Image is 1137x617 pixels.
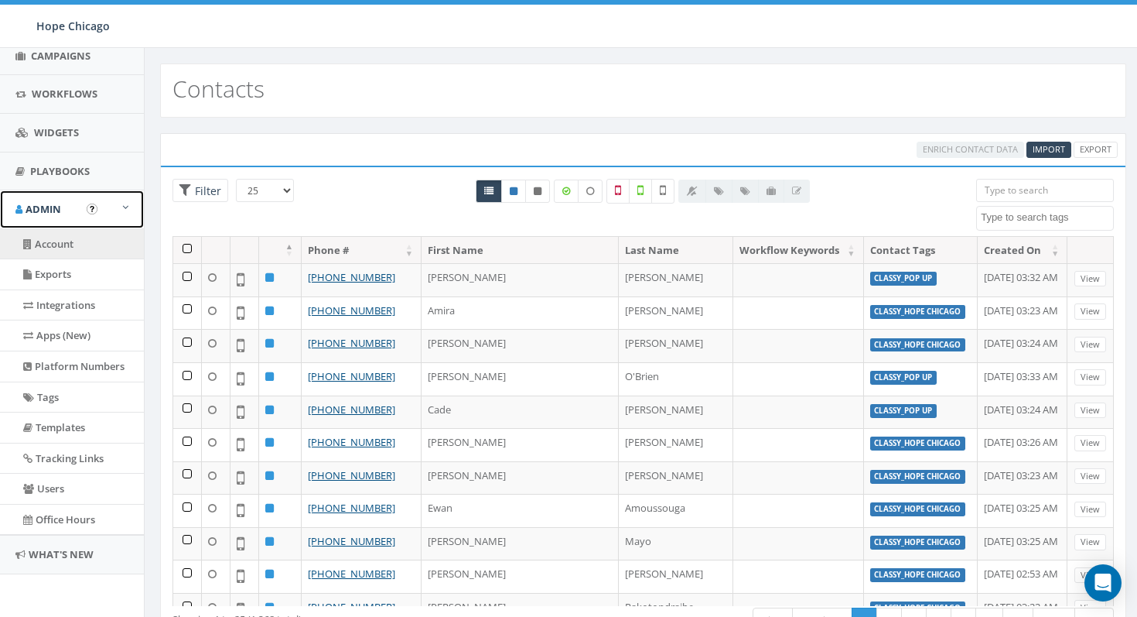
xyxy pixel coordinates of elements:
a: All contacts [476,180,502,203]
i: This phone number is subscribed and will receive texts. [510,187,517,196]
a: Opted Out [525,180,550,203]
div: Open Intercom Messenger [1084,564,1122,602]
a: [PHONE_NUMBER] [308,336,395,350]
label: Validated [629,179,652,204]
span: Admin [26,202,61,216]
td: [DATE] 03:32 AM [978,263,1067,297]
a: View [1074,468,1106,485]
span: What's New [29,547,94,561]
span: Widgets [34,125,79,139]
td: [PERSON_NAME] [422,527,619,560]
h2: Contacts [172,76,265,101]
label: classy_Pop Up [870,371,937,385]
a: Import [1026,142,1071,158]
span: Workflows [32,87,97,101]
td: [DATE] 03:26 AM [978,428,1067,461]
a: View [1074,303,1106,320]
th: Contact Tags [864,237,978,264]
td: [PERSON_NAME] [619,396,733,429]
a: View [1074,567,1106,584]
td: [PERSON_NAME] [619,428,733,461]
label: Not a Mobile [606,179,630,204]
td: [PERSON_NAME] [422,560,619,593]
a: Active [501,180,526,203]
a: [PHONE_NUMBER] [308,369,395,383]
a: View [1074,600,1106,616]
td: [PERSON_NAME] [619,263,733,297]
a: [PHONE_NUMBER] [308,600,395,614]
td: [PERSON_NAME] [619,461,733,495]
a: [PHONE_NUMBER] [308,435,395,449]
td: O'Brien [619,362,733,396]
th: Workflow Keywords: activate to sort column ascending [733,237,864,264]
th: Created On: activate to sort column ascending [978,237,1067,264]
td: Amoussouga [619,494,733,527]
label: classy_Hope Chicago [870,470,966,484]
label: classy_Hope Chicago [870,338,966,352]
a: View [1074,435,1106,451]
a: View [1074,369,1106,386]
label: classy_Pop Up [870,404,937,418]
td: [DATE] 03:24 AM [978,329,1067,362]
td: [PERSON_NAME] [422,461,619,495]
td: Cade [422,396,619,429]
textarea: Search [981,211,1113,225]
td: [DATE] 03:23 AM [978,461,1067,495]
label: Data Enriched [554,180,579,203]
label: classy_Pop Up [870,272,937,286]
td: [DATE] 03:25 AM [978,527,1067,560]
a: [PHONE_NUMBER] [308,534,395,548]
th: Phone #: activate to sort column ascending [302,237,422,264]
td: [PERSON_NAME] [619,297,733,330]
td: [DATE] 02:53 AM [978,560,1067,593]
label: Not Validated [651,179,674,204]
label: classy_Hope Chicago [870,568,966,582]
span: Playbooks [30,164,90,178]
td: [PERSON_NAME] [422,329,619,362]
td: [PERSON_NAME] [422,428,619,461]
td: [DATE] 03:24 AM [978,396,1067,429]
a: Export [1074,142,1118,158]
label: classy_Hope Chicago [870,602,966,615]
td: [DATE] 03:25 AM [978,494,1067,527]
a: [PHONE_NUMBER] [308,403,395,416]
td: [PERSON_NAME] [619,329,733,362]
label: Data not Enriched [578,180,603,203]
th: Last Name [619,237,733,264]
a: View [1074,403,1106,419]
a: View [1074,337,1106,353]
a: [PHONE_NUMBER] [308,567,395,581]
span: Advance Filter [172,179,228,203]
label: classy_Hope Chicago [870,437,966,451]
span: Filter [191,183,221,198]
span: Hope Chicago [36,19,110,33]
a: [PHONE_NUMBER] [308,468,395,482]
label: classy_Hope Chicago [870,305,966,319]
a: [PHONE_NUMBER] [308,270,395,284]
td: [PERSON_NAME] [619,560,733,593]
a: [PHONE_NUMBER] [308,303,395,317]
a: View [1074,271,1106,287]
span: Import [1033,143,1065,155]
a: View [1074,502,1106,518]
a: View [1074,534,1106,550]
td: [PERSON_NAME] [422,263,619,297]
i: This phone number is unsubscribed and has opted-out of all texts. [534,187,541,196]
a: [PHONE_NUMBER] [308,501,395,515]
td: Ewan [422,494,619,527]
label: classy_Hope Chicago [870,502,966,516]
td: [DATE] 03:33 AM [978,362,1067,396]
label: classy_Hope Chicago [870,536,966,550]
td: [PERSON_NAME] [422,362,619,396]
th: First Name [422,237,619,264]
span: Campaigns [31,49,90,63]
td: Mayo [619,527,733,560]
span: CSV files only [1033,143,1065,155]
td: Amira [422,297,619,330]
input: Type to search [976,179,1114,202]
td: [DATE] 03:23 AM [978,297,1067,330]
button: Open In-App Guide [87,204,97,214]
